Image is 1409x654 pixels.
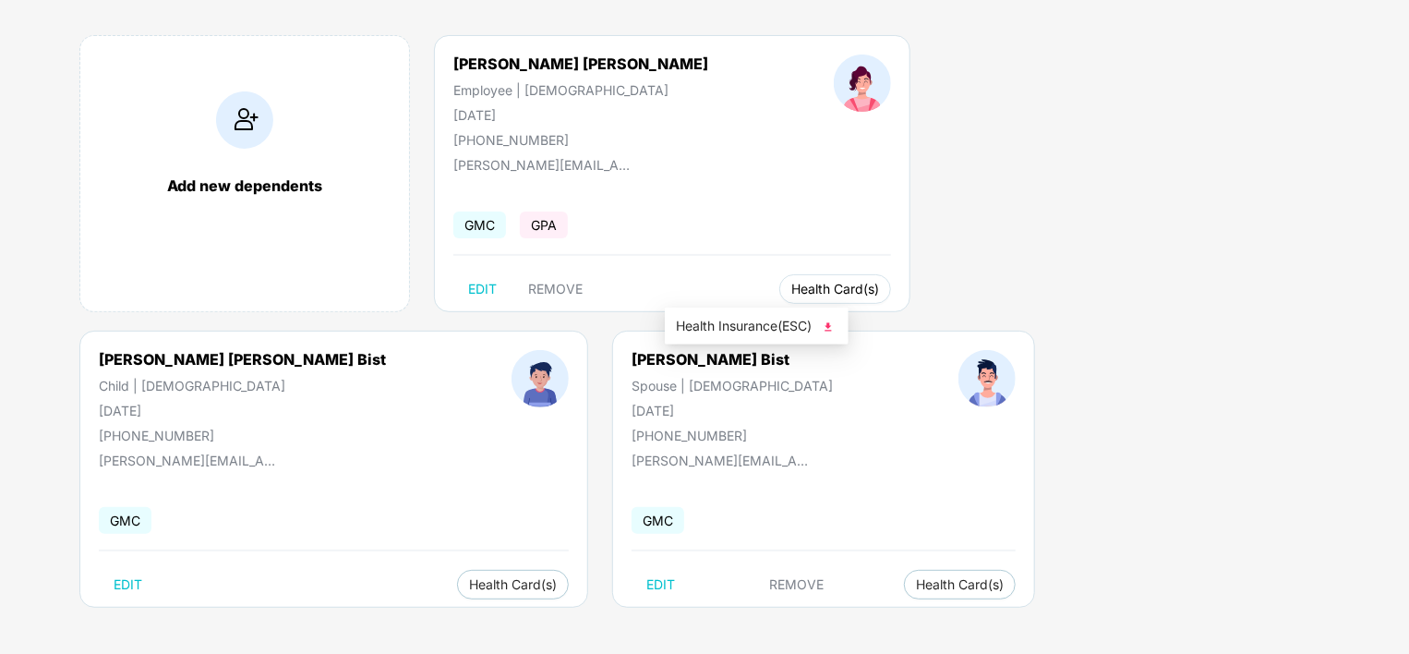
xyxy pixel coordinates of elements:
img: profileImage [958,350,1016,407]
div: Child | [DEMOGRAPHIC_DATA] [99,378,386,394]
span: Health Card(s) [916,580,1004,589]
div: Add new dependents [99,176,391,195]
img: profileImage [512,350,569,407]
div: [DATE] [632,403,833,418]
button: REMOVE [755,570,839,599]
span: Health Insurance(ESC) [676,316,837,336]
span: GMC [632,507,684,534]
span: REMOVE [528,282,583,297]
button: EDIT [453,274,512,304]
button: EDIT [99,570,157,599]
div: [PERSON_NAME][EMAIL_ADDRESS][PERSON_NAME][DOMAIN_NAME] [99,453,283,468]
button: Health Card(s) [904,570,1016,599]
span: EDIT [114,577,142,592]
div: [PERSON_NAME] Bist [632,350,833,369]
div: [PHONE_NUMBER] [453,132,708,148]
span: EDIT [646,577,675,592]
div: [PERSON_NAME] [PERSON_NAME] [453,54,708,73]
div: [PERSON_NAME] [PERSON_NAME] Bist [99,350,386,369]
div: [DATE] [99,403,386,418]
button: REMOVE [513,274,597,304]
img: svg+xml;base64,PHN2ZyB4bWxucz0iaHR0cDovL3d3dy53My5vcmcvMjAwMC9zdmciIHhtbG5zOnhsaW5rPSJodHRwOi8vd3... [819,318,837,336]
span: GPA [520,212,568,238]
button: EDIT [632,570,690,599]
span: EDIT [468,282,497,297]
span: REMOVE [770,577,825,592]
img: profileImage [834,54,891,112]
span: GMC [453,212,506,238]
div: [PHONE_NUMBER] [632,428,833,443]
span: Health Card(s) [791,285,879,294]
div: Spouse | [DEMOGRAPHIC_DATA] [632,378,833,394]
div: [PERSON_NAME][EMAIL_ADDRESS][PERSON_NAME][DOMAIN_NAME] [453,157,638,173]
button: Health Card(s) [457,570,569,599]
div: [DATE] [453,107,708,123]
button: Health Card(s) [779,274,891,304]
div: [PHONE_NUMBER] [99,428,386,443]
img: addIcon [216,91,273,149]
div: Employee | [DEMOGRAPHIC_DATA] [453,82,708,98]
div: [PERSON_NAME][EMAIL_ADDRESS][PERSON_NAME][DOMAIN_NAME] [632,453,816,468]
span: Health Card(s) [469,580,557,589]
span: GMC [99,507,151,534]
